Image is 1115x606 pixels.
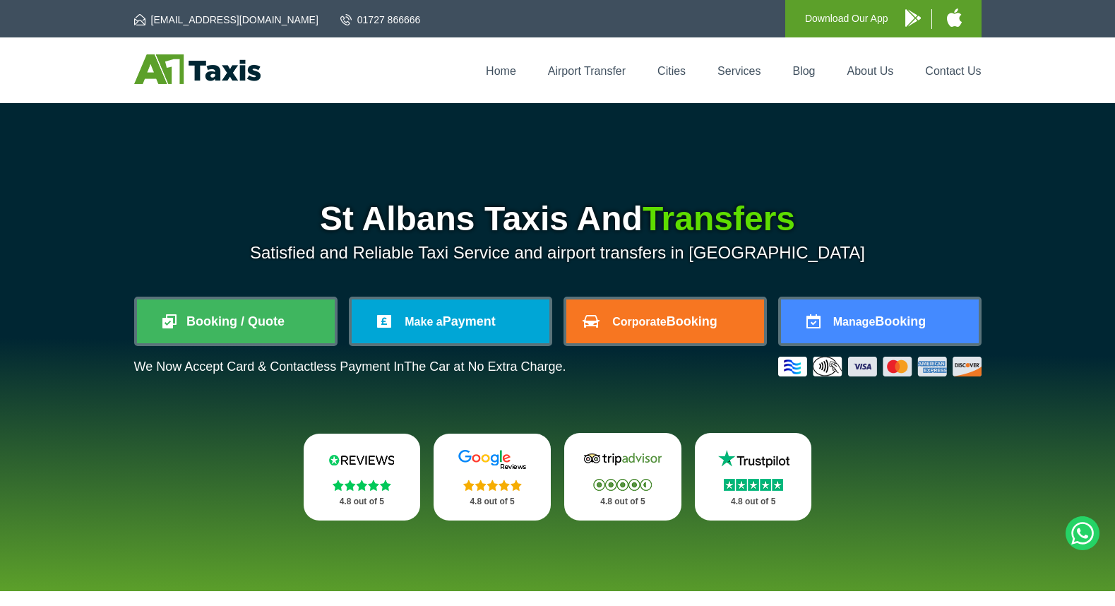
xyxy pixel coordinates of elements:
a: Blog [792,65,815,77]
a: 01727 866666 [340,13,421,27]
img: Stars [724,479,783,491]
span: Make a [405,316,442,328]
a: Contact Us [925,65,981,77]
p: 4.8 out of 5 [580,493,666,511]
a: Booking / Quote [137,299,335,343]
img: Credit And Debit Cards [778,357,982,376]
a: Make aPayment [352,299,549,343]
span: Transfers [643,200,795,237]
a: Tripadvisor Stars 4.8 out of 5 [564,433,681,521]
img: Stars [463,480,522,491]
p: 4.8 out of 5 [449,493,535,511]
img: A1 Taxis iPhone App [947,8,962,27]
a: About Us [847,65,894,77]
span: The Car at No Extra Charge. [404,360,566,374]
a: Services [717,65,761,77]
a: Reviews.io Stars 4.8 out of 5 [304,434,421,521]
img: Google [450,449,535,470]
span: Manage [833,316,876,328]
img: Tripadvisor [580,448,665,470]
span: Corporate [612,316,666,328]
p: Download Our App [805,10,888,28]
a: ManageBooking [781,299,979,343]
img: A1 Taxis St Albans LTD [134,54,261,84]
h1: St Albans Taxis And [134,202,982,236]
a: Cities [657,65,686,77]
p: 4.8 out of 5 [319,493,405,511]
img: Trustpilot [711,448,796,470]
p: We Now Accept Card & Contactless Payment In [134,360,566,374]
img: Stars [593,479,652,491]
img: A1 Taxis Android App [905,9,921,27]
p: Satisfied and Reliable Taxi Service and airport transfers in [GEOGRAPHIC_DATA] [134,243,982,263]
a: [EMAIL_ADDRESS][DOMAIN_NAME] [134,13,318,27]
img: Stars [333,480,391,491]
p: 4.8 out of 5 [710,493,797,511]
img: Reviews.io [319,449,404,470]
a: Google Stars 4.8 out of 5 [434,434,551,521]
a: CorporateBooking [566,299,764,343]
a: Home [486,65,516,77]
a: Airport Transfer [548,65,626,77]
a: Trustpilot Stars 4.8 out of 5 [695,433,812,521]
